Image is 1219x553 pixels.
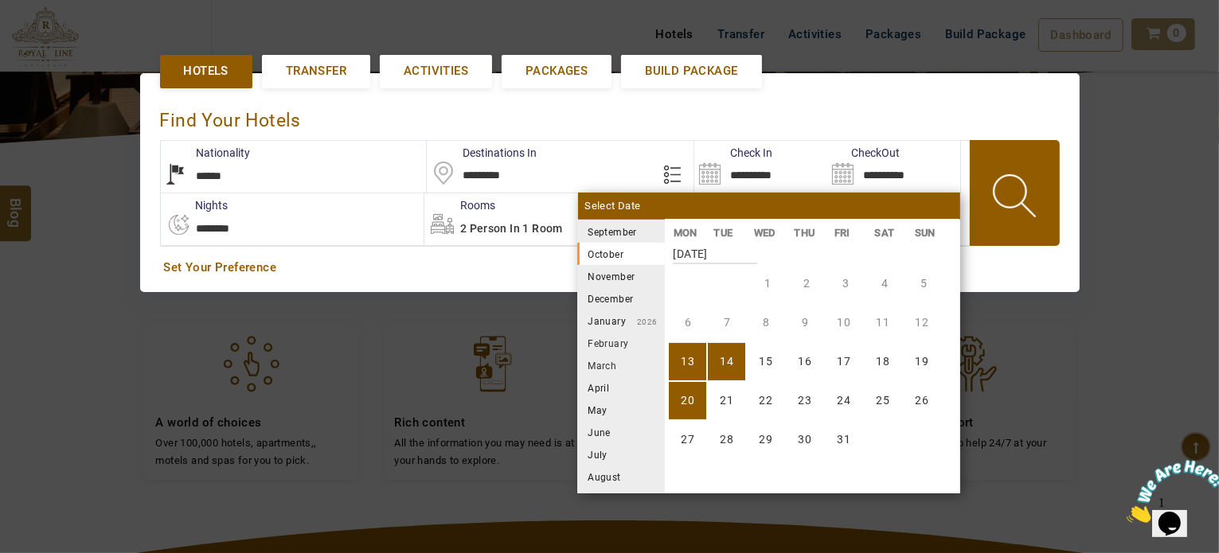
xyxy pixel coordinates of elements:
li: March [577,354,665,376]
li: THU [786,224,826,241]
span: 2 Person in 1 Room [460,222,563,235]
li: May [577,399,665,421]
li: Friday, 17 October 2025 [825,343,862,380]
li: SUN [906,224,947,241]
li: Monday, 27 October 2025 [669,421,706,458]
li: Friday, 31 October 2025 [825,421,862,458]
li: MON [665,224,705,241]
div: Find Your Hotels [160,93,1060,140]
li: Thursday, 23 October 2025 [786,382,823,419]
li: June [577,421,665,443]
li: November [577,265,665,287]
label: CheckOut [827,145,900,161]
label: Rooms [424,197,495,213]
li: December [577,287,665,310]
li: Sunday, 19 October 2025 [903,343,940,380]
li: WED [745,224,786,241]
a: Build Package [621,55,761,88]
a: Hotels [160,55,252,88]
li: Monday, 13 October 2025 [669,343,706,380]
a: Transfer [262,55,370,88]
li: Thursday, 30 October 2025 [786,421,823,458]
small: 2025 [637,228,748,237]
input: Search [694,141,827,193]
span: 1 [6,6,13,20]
span: Transfer [286,63,346,80]
label: nights [160,197,229,213]
li: Monday, 20 October 2025 [669,382,706,419]
strong: [DATE] [673,236,757,264]
li: February [577,332,665,354]
li: Saturday, 18 October 2025 [864,343,901,380]
li: Tuesday, 14 October 2025 [708,343,745,380]
label: Check In [694,145,772,161]
li: Thursday, 16 October 2025 [786,343,823,380]
li: Sunday, 26 October 2025 [903,382,940,419]
a: Set Your Preference [164,259,1056,276]
li: Wednesday, 22 October 2025 [747,382,784,419]
li: Friday, 24 October 2025 [825,382,862,419]
li: October [577,243,665,265]
label: Nationality [161,145,251,161]
input: Search [827,141,960,193]
label: Destinations In [427,145,537,161]
li: Tuesday, 21 October 2025 [708,382,745,419]
div: Select Date [578,193,960,220]
li: January [577,310,665,332]
li: September [577,220,665,243]
li: TUE [705,224,746,241]
li: Wednesday, 29 October 2025 [747,421,784,458]
small: 2026 [626,317,658,326]
span: Hotels [184,63,229,80]
li: Tuesday, 28 October 2025 [708,421,745,458]
li: April [577,376,665,399]
li: FRI [826,224,866,241]
li: SAT [866,224,907,241]
iframe: chat widget [1120,454,1219,529]
a: Packages [502,55,611,88]
li: July [577,443,665,465]
a: Activities [380,55,492,88]
li: Wednesday, 15 October 2025 [747,343,784,380]
li: August [577,465,665,488]
span: Build Package [645,63,737,80]
span: Packages [525,63,588,80]
span: Activities [404,63,468,80]
li: Saturday, 25 October 2025 [864,382,901,419]
img: Chat attention grabber [6,6,105,69]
